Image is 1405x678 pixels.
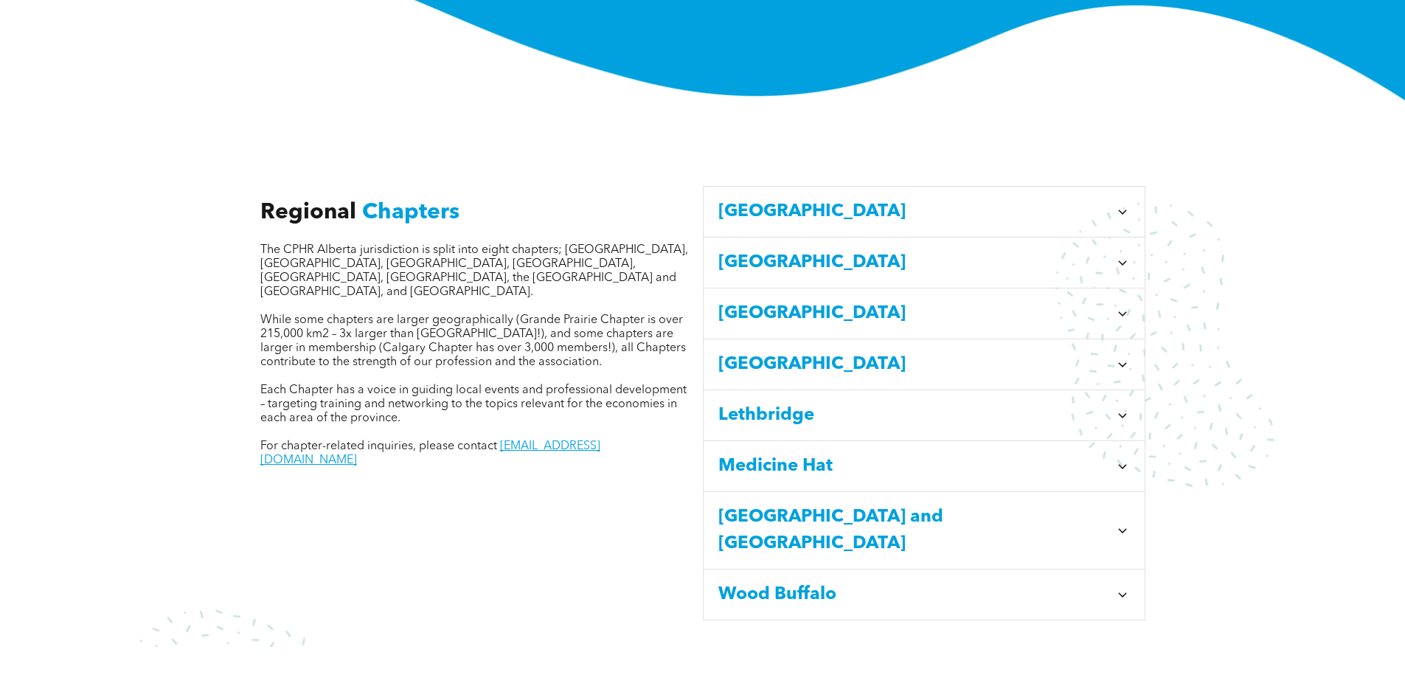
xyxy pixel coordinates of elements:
span: [GEOGRAPHIC_DATA] [718,249,1109,276]
span: [GEOGRAPHIC_DATA] and [GEOGRAPHIC_DATA] [718,504,1109,557]
span: Medicine Hat [718,453,1109,480]
span: For chapter-related inquiries, please contact [260,440,497,452]
span: While some chapters are larger geographically (Grande Prairie Chapter is over 215,000 km2 – 3x la... [260,314,686,368]
span: Wood Buffalo [718,581,1109,608]
span: The CPHR Alberta jurisdiction is split into eight chapters; [GEOGRAPHIC_DATA], [GEOGRAPHIC_DATA],... [260,244,688,298]
span: [GEOGRAPHIC_DATA] [718,198,1109,225]
span: Each Chapter has a voice in guiding local events and professional development – targeting trainin... [260,384,687,424]
span: Chapters [362,201,459,224]
span: [GEOGRAPHIC_DATA] [718,300,1109,327]
span: [GEOGRAPHIC_DATA] [718,351,1109,378]
span: Lethbridge [718,402,1109,429]
span: Regional [260,201,356,224]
